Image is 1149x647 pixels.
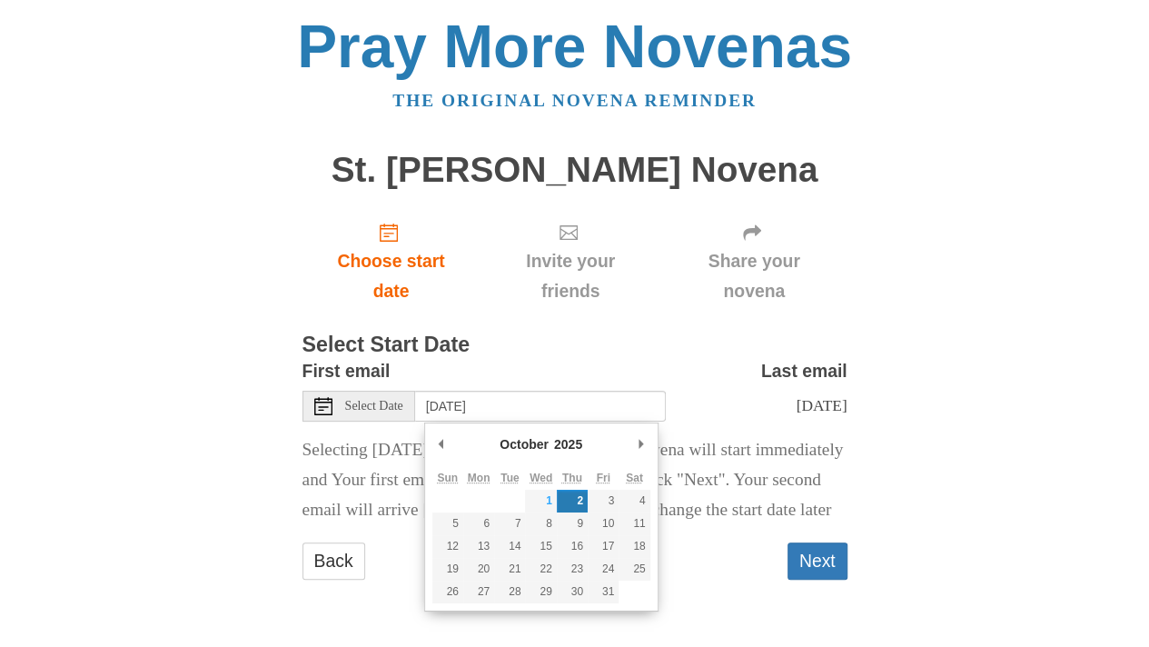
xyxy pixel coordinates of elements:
[302,151,847,190] h1: St. [PERSON_NAME] Novena
[345,400,403,413] span: Select Date
[530,472,552,484] abbr: Wednesday
[557,558,588,581] button: 23
[494,581,525,603] button: 28
[551,431,585,458] div: 2025
[525,535,556,558] button: 15
[619,513,649,535] button: 11
[525,581,556,603] button: 29
[557,535,588,558] button: 16
[494,558,525,581] button: 21
[588,535,619,558] button: 17
[557,513,588,535] button: 9
[302,333,847,357] h3: Select Start Date
[557,581,588,603] button: 30
[302,207,480,315] a: Choose start date
[588,581,619,603] button: 31
[463,558,494,581] button: 20
[302,435,847,525] p: Selecting [DATE] as the start date means Your novena will start immediately and Your first email ...
[796,396,847,414] span: [DATE]
[787,542,847,580] button: Next
[619,535,649,558] button: 18
[525,490,556,513] button: 1
[525,513,556,535] button: 8
[619,490,649,513] button: 4
[463,535,494,558] button: 13
[588,558,619,581] button: 24
[588,490,619,513] button: 3
[302,356,391,386] label: First email
[432,431,451,458] button: Previous Month
[619,558,649,581] button: 25
[302,542,365,580] a: Back
[468,472,490,484] abbr: Monday
[494,513,525,535] button: 7
[500,472,519,484] abbr: Tuesday
[321,246,462,306] span: Choose start date
[596,472,609,484] abbr: Friday
[562,472,582,484] abbr: Thursday
[432,535,463,558] button: 12
[480,207,660,315] div: Click "Next" to confirm your start date first.
[588,513,619,535] button: 10
[415,391,666,422] input: Use the arrow keys to pick a date
[392,91,757,110] a: The original novena reminder
[432,581,463,603] button: 26
[432,513,463,535] button: 5
[437,472,458,484] abbr: Sunday
[494,535,525,558] button: 14
[626,472,643,484] abbr: Saturday
[525,558,556,581] button: 22
[497,431,551,458] div: October
[498,246,642,306] span: Invite your friends
[679,246,829,306] span: Share your novena
[761,356,847,386] label: Last email
[432,558,463,581] button: 19
[632,431,650,458] button: Next Month
[297,13,852,80] a: Pray More Novenas
[463,513,494,535] button: 6
[661,207,847,315] div: Click "Next" to confirm your start date first.
[463,581,494,603] button: 27
[557,490,588,513] button: 2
